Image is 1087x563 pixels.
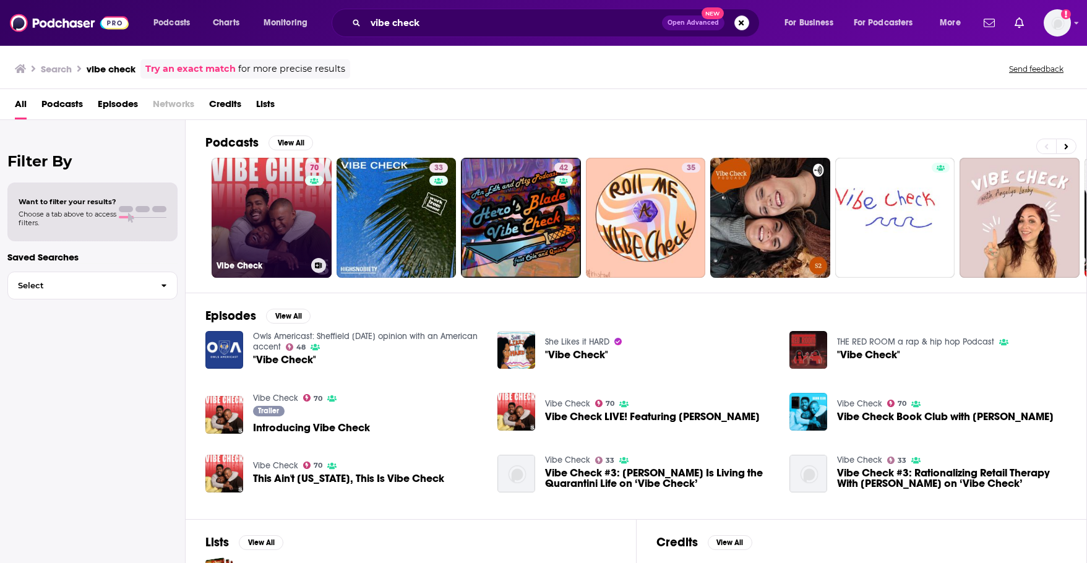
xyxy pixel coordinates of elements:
[253,473,444,484] a: This Ain't Texas, This Is Vibe Check
[212,158,332,278] a: 70Vibe Check
[545,455,590,465] a: Vibe Check
[545,411,760,422] a: Vibe Check LIVE! Featuring Penn Badgley
[656,535,698,550] h2: Credits
[366,13,662,33] input: Search podcasts, credits, & more...
[606,401,614,406] span: 70
[586,158,706,278] a: 35
[296,345,306,350] span: 48
[837,350,900,360] a: "Vibe Check"
[940,14,961,32] span: More
[19,210,116,227] span: Choose a tab above to access filters.
[545,398,590,409] a: Vibe Check
[87,63,135,75] h3: vibe check
[145,62,236,76] a: Try an exact match
[310,162,319,174] span: 70
[545,468,775,489] a: Vibe Check #3: Bianca Valle Is Living the Quarantini Life on ‘Vibe Check’
[898,458,906,463] span: 33
[1044,9,1071,37] img: User Profile
[595,400,615,407] a: 70
[606,458,614,463] span: 33
[213,14,239,32] span: Charts
[931,13,976,33] button: open menu
[497,455,535,492] img: Vibe Check #3: Bianca Valle Is Living the Quarantini Life on ‘Vibe Check’
[239,535,283,550] button: View All
[776,13,849,33] button: open menu
[662,15,724,30] button: Open AdvancedNew
[258,407,279,415] span: Trailer
[41,94,83,119] a: Podcasts
[837,398,882,409] a: Vibe Check
[205,455,243,492] img: This Ain't Texas, This Is Vibe Check
[789,393,827,431] img: Vibe Check Book Club with Matthew Desmond
[846,13,931,33] button: open menu
[887,457,907,464] a: 33
[256,94,275,119] a: Lists
[789,331,827,369] img: "Vibe Check"
[595,457,615,464] a: 33
[497,331,535,369] img: "Vibe Check"
[656,535,752,550] a: CreditsView All
[545,350,608,360] a: "Vibe Check"
[1044,9,1071,37] span: Logged in as kathrynwhite
[253,355,316,365] span: "Vibe Check"
[205,535,229,550] h2: Lists
[837,411,1054,422] span: Vibe Check Book Club with [PERSON_NAME]
[545,411,760,422] span: Vibe Check LIVE! Featuring [PERSON_NAME]
[789,455,827,492] img: Vibe Check #3: Rationalizing Retail Therapy With Sandrine Charles on ‘Vibe Check’
[461,158,581,278] a: 42
[1010,12,1029,33] a: Show notifications dropdown
[153,94,194,119] span: Networks
[784,14,833,32] span: For Business
[253,473,444,484] span: This Ain't [US_STATE], This Is Vibe Check
[266,309,311,324] button: View All
[337,158,457,278] a: 33
[286,343,306,351] a: 48
[7,272,178,299] button: Select
[41,63,72,75] h3: Search
[314,463,322,468] span: 70
[702,7,724,19] span: New
[7,152,178,170] h2: Filter By
[10,11,129,35] img: Podchaser - Follow, Share and Rate Podcasts
[545,468,775,489] span: Vibe Check #3: [PERSON_NAME] Is Living the Quarantini Life on ‘Vibe Check’
[205,396,243,434] a: Introducing Vibe Check
[253,331,478,352] a: Owls Americast: Sheffield Wednesday opinion with an American accent
[687,162,695,174] span: 35
[8,281,151,290] span: Select
[205,135,313,150] a: PodcastsView All
[837,455,882,465] a: Vibe Check
[209,94,241,119] a: Credits
[205,535,283,550] a: ListsView All
[238,62,345,76] span: for more precise results
[554,163,573,173] a: 42
[253,423,370,433] a: Introducing Vibe Check
[253,393,298,403] a: Vibe Check
[837,468,1067,489] span: Vibe Check #3: Rationalizing Retail Therapy With [PERSON_NAME] on ‘Vibe Check’
[434,162,443,174] span: 33
[837,411,1054,422] a: Vibe Check Book Club with Matthew Desmond
[98,94,138,119] span: Episodes
[205,308,256,324] h2: Episodes
[145,13,206,33] button: open menu
[559,162,568,174] span: 42
[1061,9,1071,19] svg: Add a profile image
[253,460,298,471] a: Vibe Check
[545,337,609,347] a: She Likes it HARD
[15,94,27,119] a: All
[305,163,324,173] a: 70
[497,393,535,431] img: Vibe Check LIVE! Featuring Penn Badgley
[314,396,322,402] span: 70
[205,331,243,369] img: "Vibe Check"
[205,135,259,150] h2: Podcasts
[303,462,323,469] a: 70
